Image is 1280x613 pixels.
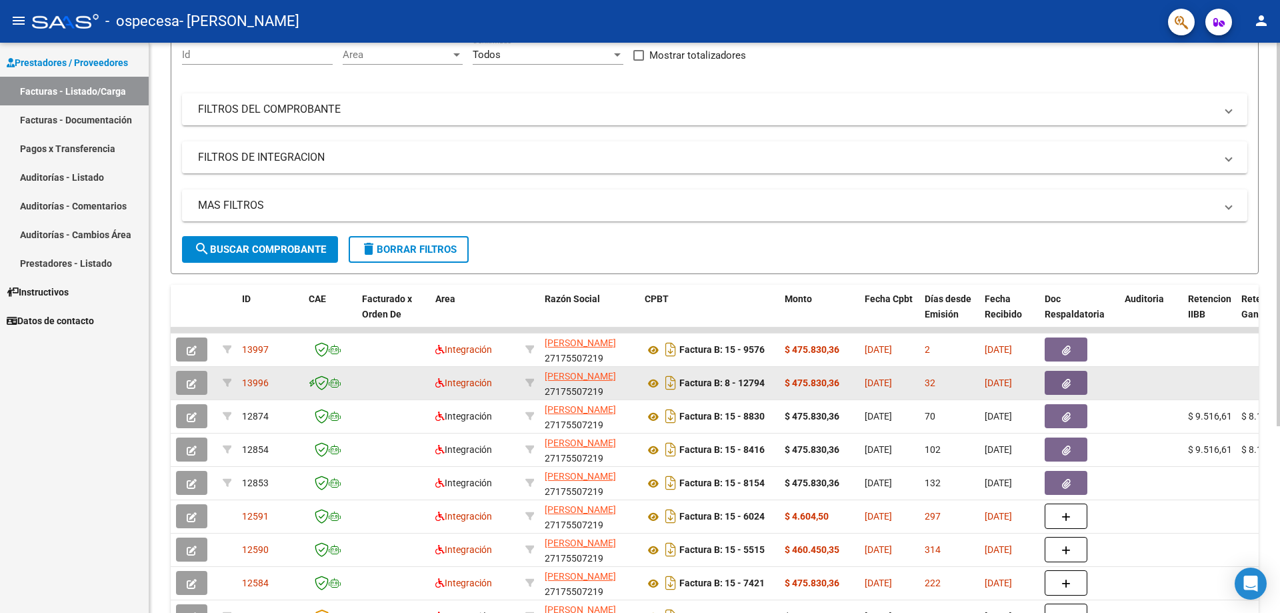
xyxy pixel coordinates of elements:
datatable-header-cell: CAE [303,285,357,344]
span: 12853 [242,478,269,488]
span: Integración [435,444,492,455]
span: [DATE] [865,544,892,555]
span: [DATE] [865,411,892,422]
span: 222 [925,578,941,588]
datatable-header-cell: Razón Social [539,285,639,344]
span: Integración [435,378,492,388]
datatable-header-cell: ID [237,285,303,344]
datatable-header-cell: Monto [779,285,859,344]
span: [DATE] [985,578,1012,588]
span: $ 9.516,61 [1188,411,1232,422]
strong: Factura B: 15 - 9576 [679,345,765,356]
strong: Factura B: 15 - 8416 [679,445,765,456]
span: Facturado x Orden De [362,293,412,320]
strong: $ 475.830,36 [785,378,839,388]
span: [PERSON_NAME] [545,371,616,382]
span: Auditoria [1125,293,1164,304]
span: 13997 [242,344,269,355]
span: [DATE] [985,478,1012,488]
button: Buscar Comprobante [182,236,338,263]
span: Mostrar totalizadores [649,47,746,63]
span: 12854 [242,444,269,455]
mat-panel-title: FILTROS DEL COMPROBANTE [198,102,1215,117]
strong: Factura B: 15 - 8830 [679,412,765,422]
span: $ 9.516,61 [1188,444,1232,455]
i: Descargar documento [662,406,679,427]
span: Días desde Emisión [925,293,971,320]
i: Descargar documento [662,539,679,560]
mat-icon: search [194,241,210,257]
span: [DATE] [985,411,1012,422]
span: 13996 [242,378,269,388]
span: 32 [925,378,935,388]
span: [DATE] [865,511,892,522]
datatable-header-cell: CPBT [639,285,779,344]
div: 27175507219 [545,402,634,430]
span: [PERSON_NAME] [545,404,616,415]
span: [DATE] [865,378,892,388]
span: 12590 [242,544,269,555]
span: [PERSON_NAME] [545,504,616,515]
strong: $ 475.830,36 [785,444,839,455]
i: Descargar documento [662,439,679,460]
span: [DATE] [865,578,892,588]
i: Descargar documento [662,572,679,594]
span: [DATE] [865,478,892,488]
span: 132 [925,478,941,488]
i: Descargar documento [662,506,679,527]
span: CAE [309,293,326,304]
span: Monto [785,293,812,304]
strong: Factura B: 15 - 7421 [679,578,765,589]
span: Integración [435,411,492,422]
strong: $ 475.830,36 [785,411,839,422]
datatable-header-cell: Facturado x Orden De [357,285,430,344]
span: Instructivos [7,285,69,299]
datatable-header-cell: Días desde Emisión [919,285,979,344]
mat-panel-title: MAS FILTROS [198,198,1215,213]
span: Area [435,293,455,304]
span: Fecha Recibido [985,293,1022,320]
strong: Factura B: 8 - 12794 [679,378,765,389]
div: 27175507219 [545,436,634,464]
mat-icon: menu [11,13,27,29]
span: [PERSON_NAME] [545,338,616,348]
strong: $ 460.450,35 [785,544,839,555]
span: Fecha Cpbt [865,293,913,304]
i: Descargar documento [662,372,679,394]
div: 27175507219 [545,502,634,530]
div: Open Intercom Messenger [1235,568,1267,600]
strong: $ 475.830,36 [785,344,839,355]
span: [DATE] [865,344,892,355]
strong: $ 475.830,36 [785,578,839,588]
datatable-header-cell: Doc Respaldatoria [1039,285,1119,344]
datatable-header-cell: Fecha Recibido [979,285,1039,344]
strong: Factura B: 15 - 5515 [679,545,765,556]
span: 12874 [242,411,269,422]
mat-panel-title: FILTROS DE INTEGRACION [198,150,1215,165]
strong: $ 4.604,50 [785,511,829,522]
span: 297 [925,511,941,522]
span: Integración [435,511,492,522]
span: ID [242,293,251,304]
span: [DATE] [865,444,892,455]
span: 12584 [242,578,269,588]
mat-expansion-panel-header: FILTROS DEL COMPROBANTE [182,93,1247,125]
span: [DATE] [985,511,1012,522]
span: [DATE] [985,544,1012,555]
mat-icon: person [1253,13,1269,29]
span: Razón Social [545,293,600,304]
span: Prestadores / Proveedores [7,55,128,70]
span: Todos [473,49,501,61]
datatable-header-cell: Auditoria [1119,285,1183,344]
span: Borrar Filtros [361,243,457,255]
i: Descargar documento [662,339,679,360]
span: Buscar Comprobante [194,243,326,255]
mat-icon: delete [361,241,377,257]
mat-expansion-panel-header: MAS FILTROS [182,189,1247,221]
span: 12591 [242,511,269,522]
span: [DATE] [985,444,1012,455]
span: Area [343,49,451,61]
datatable-header-cell: Fecha Cpbt [859,285,919,344]
span: [DATE] [985,344,1012,355]
div: 27175507219 [545,569,634,597]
